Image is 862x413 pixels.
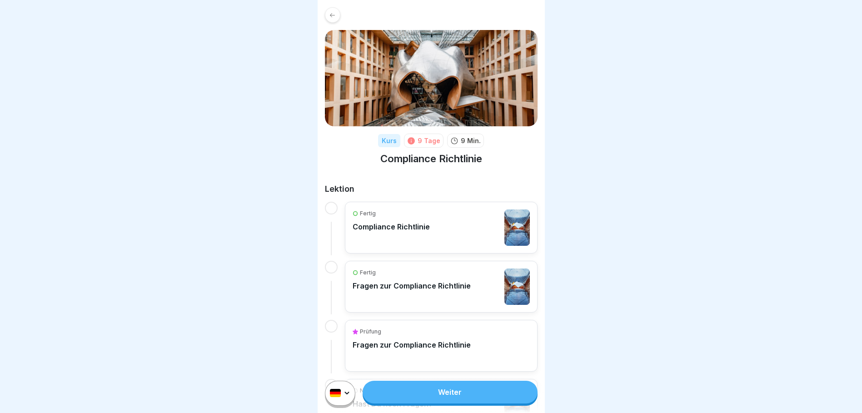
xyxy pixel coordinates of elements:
img: m6azt6by63mj5b74vcaonl5f.png [325,30,538,126]
img: xat4w39jf9lexqulv0ub8gpi.png [504,269,530,305]
a: PrüfungFragen zur Compliance Richtlinie [353,328,530,364]
a: Weiter [363,381,537,403]
p: Fertig [360,209,376,218]
p: Compliance Richtlinie [353,222,430,231]
div: Kurs [378,134,400,147]
p: 9 Min. [461,136,481,145]
a: FertigFragen zur Compliance Richtlinie [353,269,530,305]
p: Fragen zur Compliance Richtlinie [353,281,471,290]
a: FertigCompliance Richtlinie [353,209,530,246]
h2: Lektion [325,184,538,194]
img: dd56dor9s87fsje5mm4rdlx7.png [504,209,530,246]
p: Prüfung [360,328,381,336]
p: Fertig [360,269,376,277]
div: 9 Tage [418,136,440,145]
p: Fragen zur Compliance Richtlinie [353,340,471,349]
h1: Compliance Richtlinie [380,152,482,165]
img: de.svg [330,389,341,398]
